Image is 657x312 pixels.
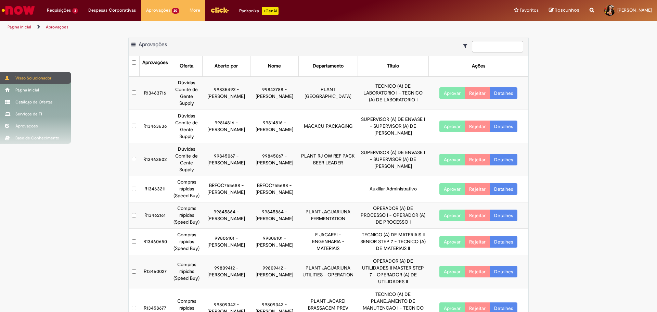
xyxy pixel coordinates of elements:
[465,210,490,221] button: Rejeitar
[490,266,517,277] a: Detalhes
[250,255,298,288] td: 99809412 - [PERSON_NAME]
[171,202,202,229] td: Compras rápidas (Speed Buy)
[358,202,428,229] td: OPERADOR (A) DE PROCESSO I - OPERADOR (A) DE PROCESSO I
[5,21,433,34] ul: Trilhas de página
[202,229,250,255] td: 99806101 - [PERSON_NAME]
[463,43,471,48] i: Mostrar filtros para: Suas Solicitações
[139,110,171,143] td: R13463636
[439,87,465,99] button: Aprovar
[490,183,517,195] a: Detalhes
[439,210,465,221] button: Aprovar
[439,236,465,248] button: Aprovar
[358,176,428,202] td: Auxiliar Administrativo
[215,63,238,70] div: Aberto por
[490,87,517,99] a: Detalhes
[139,56,171,76] th: Aprovações
[617,7,652,13] span: [PERSON_NAME]
[298,255,358,288] td: PLANT JAGUARIUNA UTILITIES - OPERATION
[298,229,358,255] td: F. JACAREI - ENGENHARIA - MATERIAIS
[465,87,490,99] button: Rejeitar
[358,229,428,255] td: TECNICO (A) DE MATERIAIS II SENIOR STEP 7 - TECNICO (A) DE MATERIAIS II
[555,7,579,13] span: Rascunhos
[490,121,517,132] a: Detalhes
[47,7,71,14] span: Requisições
[139,76,171,110] td: R13463716
[358,110,428,143] td: SUPERVISOR (A) DE ENVASE I - SUPERVISOR (A) DE [PERSON_NAME]
[190,7,200,14] span: More
[520,7,539,14] span: Favoritos
[202,255,250,288] td: 99809412 - [PERSON_NAME]
[465,121,490,132] button: Rejeitar
[139,41,167,48] span: Aprovações
[139,255,171,288] td: R13460027
[387,63,399,70] div: Título
[171,143,202,176] td: Dúvidas Comite de Gente Supply
[171,76,202,110] td: Dúvidas Comite de Gente Supply
[250,202,298,229] td: 99845864 - [PERSON_NAME]
[139,176,171,202] td: R13463211
[210,5,229,15] img: click_logo_yellow_360x200.png
[490,210,517,221] a: Detalhes
[180,63,193,70] div: Oferta
[298,76,358,110] td: PLANT [GEOGRAPHIC_DATA]
[46,24,68,30] a: Aprovações
[202,143,250,176] td: 99845067 - [PERSON_NAME]
[146,7,170,14] span: Aprovações
[439,121,465,132] button: Aprovar
[313,63,344,70] div: Departamento
[171,255,202,288] td: Compras rápidas (Speed Buy)
[358,76,428,110] td: TECNICO (A) DE LABORATORIO I - TECNICO (A) DE LABORATORIO I
[139,229,171,255] td: R13460650
[171,176,202,202] td: Compras rápidas (Speed Buy)
[298,202,358,229] td: PLANT JAGUARIUNA FERMENTATION
[549,7,579,14] a: Rascunhos
[358,143,428,176] td: SUPERVISOR (A) DE ENVASE I - SUPERVISOR (A) DE [PERSON_NAME]
[250,229,298,255] td: 99806101 - [PERSON_NAME]
[202,202,250,229] td: 99845864 - [PERSON_NAME]
[172,8,180,14] span: 20
[202,176,250,202] td: BRFOC755688 - [PERSON_NAME]
[250,143,298,176] td: 99845067 - [PERSON_NAME]
[358,255,428,288] td: OPERADOR (A) DE UTILIDADES II MASTER STEP 7 - OPERADOR (A) DE UTILIDADES II
[250,76,298,110] td: 99842788 - [PERSON_NAME]
[8,24,31,30] a: Página inicial
[72,8,78,14] span: 3
[298,143,358,176] td: PLANT RJ OW REF PACK BEER LEADER
[465,154,490,165] button: Rejeitar
[490,236,517,248] a: Detalhes
[202,110,250,143] td: 99814816 - [PERSON_NAME]
[139,202,171,229] td: R13462161
[439,266,465,277] button: Aprovar
[202,76,250,110] td: 99835492 - [PERSON_NAME]
[490,154,517,165] a: Detalhes
[262,7,279,15] p: +GenAi
[465,236,490,248] button: Rejeitar
[239,7,279,15] div: Padroniza
[465,183,490,195] button: Rejeitar
[268,63,281,70] div: Nome
[250,110,298,143] td: 99814816 - [PERSON_NAME]
[1,3,36,17] img: ServiceNow
[439,154,465,165] button: Aprovar
[250,176,298,202] td: BRFOC755688 - [PERSON_NAME]
[439,183,465,195] button: Aprovar
[171,110,202,143] td: Dúvidas Comite de Gente Supply
[142,59,168,66] div: Aprovações
[472,63,485,70] div: Ações
[139,143,171,176] td: R13463502
[465,266,490,277] button: Rejeitar
[298,110,358,143] td: MACACU PACKAGING
[171,229,202,255] td: Compras rápidas (Speed Buy)
[88,7,136,14] span: Despesas Corporativas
